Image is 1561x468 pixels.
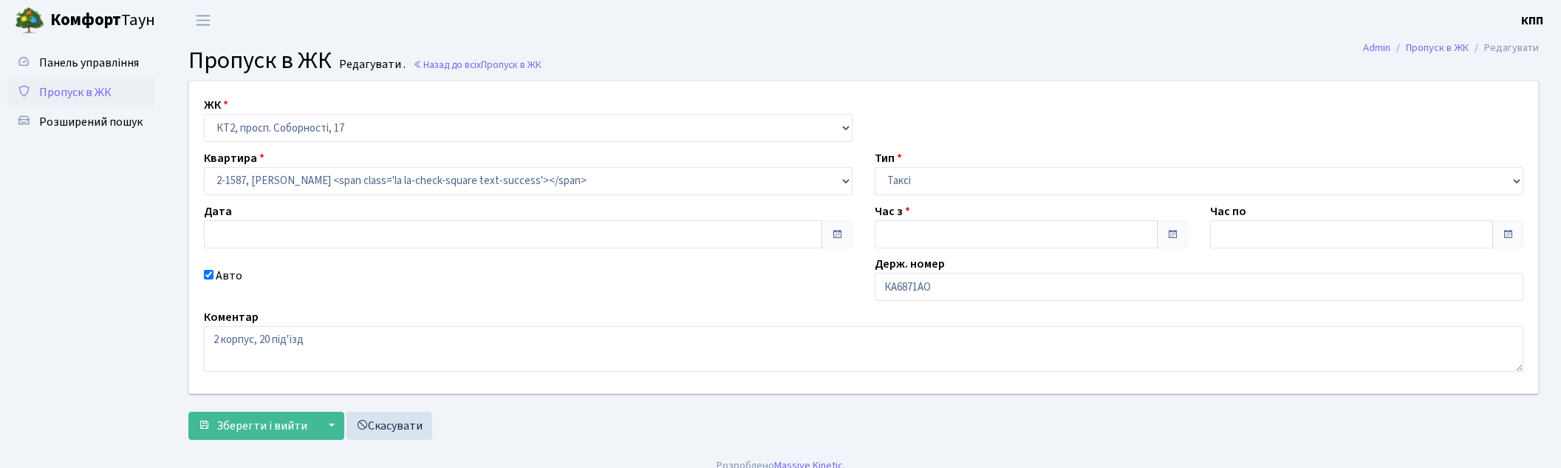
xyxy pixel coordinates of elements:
[204,203,232,220] label: Дата
[346,412,432,440] a: Скасувати
[875,149,902,167] label: Тип
[188,44,332,78] span: Пропуск в ЖК
[1210,203,1246,220] label: Час по
[50,8,121,32] b: Комфорт
[7,78,155,107] a: Пропуск в ЖК
[204,149,264,167] label: Квартира
[15,6,44,35] img: logo.png
[185,8,222,33] button: Переключити навігацію
[39,114,143,130] span: Розширений пошук
[1521,12,1543,30] a: КПП
[336,58,406,72] small: Редагувати .
[204,326,1523,372] textarea: 2 корпус, 20 під'їзд
[204,308,259,326] label: Коментар
[1363,40,1390,55] a: Admin
[481,58,542,72] span: Пропуск в ЖК
[1341,33,1561,64] nav: breadcrumb
[875,273,1523,301] input: АА1234АА
[204,96,228,114] label: ЖК
[1521,13,1543,29] b: КПП
[216,267,242,285] label: Авто
[216,418,307,434] span: Зберегти і вийти
[1406,40,1469,55] a: Пропуск в ЖК
[188,412,317,440] button: Зберегти і вийти
[39,55,139,71] span: Панель управління
[39,84,112,101] span: Пропуск в ЖК
[413,58,542,72] a: Назад до всіхПропуск в ЖК
[875,255,945,273] label: Держ. номер
[50,8,155,33] span: Таун
[7,48,155,78] a: Панель управління
[875,203,910,220] label: Час з
[1469,40,1539,56] li: Редагувати
[7,107,155,137] a: Розширений пошук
